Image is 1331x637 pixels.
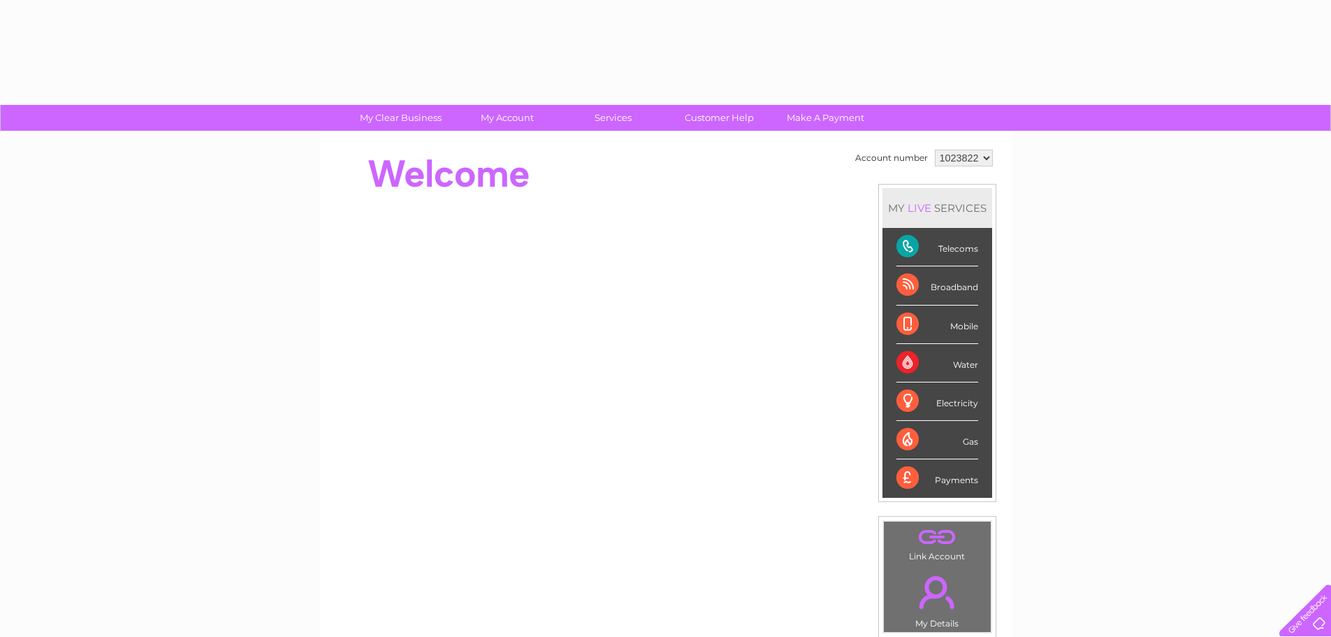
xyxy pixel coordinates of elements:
[896,306,978,344] div: Mobile
[896,344,978,382] div: Water
[883,521,991,565] td: Link Account
[896,228,978,266] div: Telecoms
[905,201,934,215] div: LIVE
[662,105,777,131] a: Customer Help
[768,105,883,131] a: Make A Payment
[882,188,992,228] div: MY SERVICES
[896,266,978,305] div: Broadband
[896,459,978,497] div: Payments
[852,146,931,170] td: Account number
[896,382,978,421] div: Electricity
[555,105,671,131] a: Services
[896,421,978,459] div: Gas
[449,105,565,131] a: My Account
[887,568,987,617] a: .
[343,105,458,131] a: My Clear Business
[887,525,987,550] a: .
[883,564,991,633] td: My Details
